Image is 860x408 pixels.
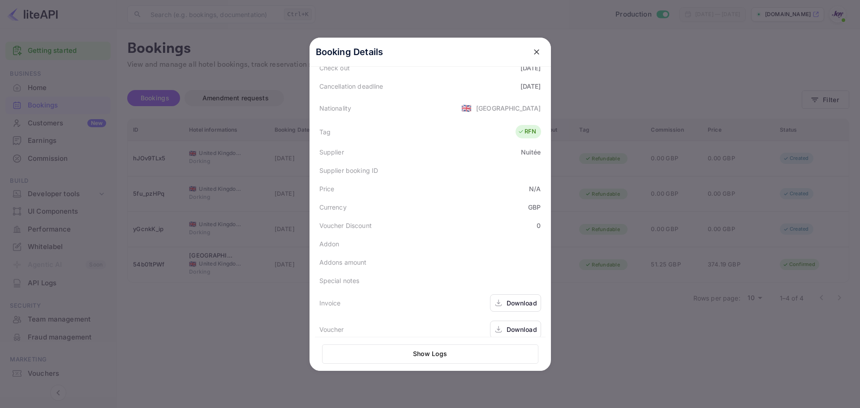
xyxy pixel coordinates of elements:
div: Check out [319,63,350,73]
div: GBP [528,202,541,212]
span: United States [461,100,472,116]
div: Supplier [319,147,344,157]
div: Voucher Discount [319,221,372,230]
div: Download [507,298,537,308]
div: 0 [537,221,541,230]
div: RFN [518,127,536,136]
div: Nationality [319,103,352,113]
p: Booking Details [316,45,383,59]
div: [DATE] [520,82,541,91]
div: Voucher [319,325,344,334]
div: Supplier booking ID [319,166,378,175]
div: Special notes [319,276,360,285]
div: Price [319,184,335,193]
div: Tag [319,127,331,137]
div: Download [507,325,537,334]
div: [DATE] [520,63,541,73]
div: Currency [319,202,347,212]
div: Addon [319,239,340,249]
div: [GEOGRAPHIC_DATA] [476,103,541,113]
button: close [529,44,545,60]
div: Addons amount [319,258,367,267]
div: N/A [529,184,541,193]
div: Invoice [319,298,341,308]
div: Nuitée [521,147,541,157]
div: Cancellation deadline [319,82,383,91]
button: Show Logs [322,344,538,364]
